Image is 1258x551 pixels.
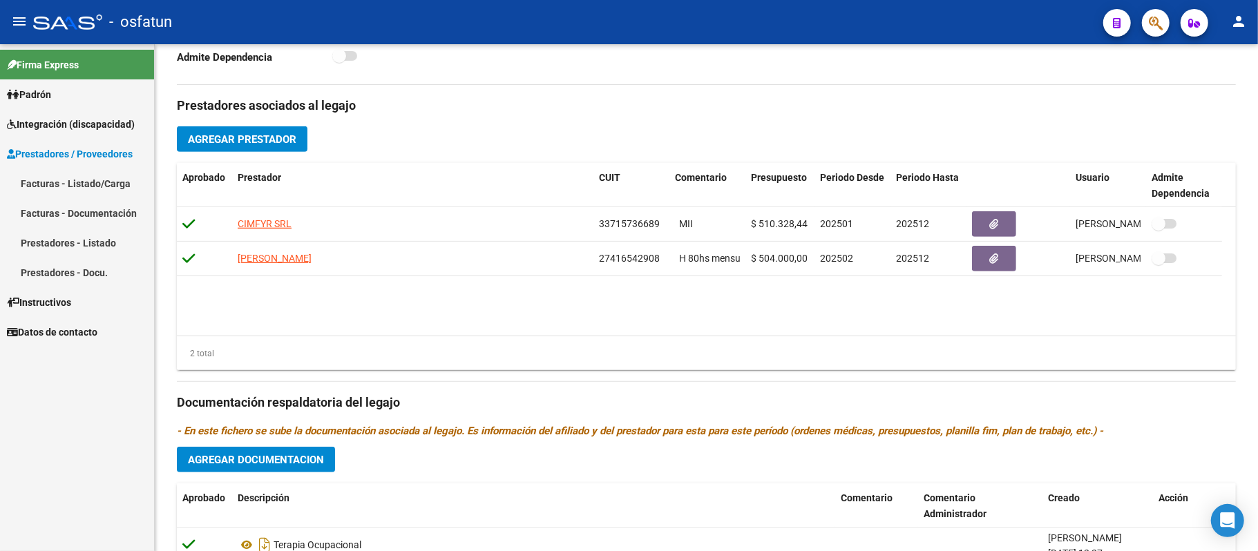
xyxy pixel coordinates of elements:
span: 202512 [896,218,929,229]
span: H 80hs mensuales = 4 hs diarias [679,253,817,264]
span: CIMFYR SRL [238,218,292,229]
h3: Documentación respaldatoria del legajo [177,393,1236,412]
datatable-header-cell: Admite Dependencia [1146,163,1222,209]
span: Presupuesto [751,172,807,183]
datatable-header-cell: Periodo Desde [814,163,890,209]
datatable-header-cell: Prestador [232,163,593,209]
span: Agregar Documentacion [188,454,324,466]
span: Padrón [7,87,51,102]
i: - En este fichero se sube la documentación asociada al legajo. Es información del afiliado y del ... [177,425,1103,437]
datatable-header-cell: Descripción [232,483,835,529]
mat-icon: person [1230,13,1247,30]
span: [PERSON_NAME] [DATE] [1076,253,1184,264]
datatable-header-cell: Aprobado [177,483,232,529]
span: $ 510.328,44 [751,218,808,229]
span: Periodo Desde [820,172,884,183]
span: - osfatun [109,7,172,37]
button: Agregar Prestador [177,126,307,152]
span: Acción [1159,492,1188,503]
span: 202501 [820,218,853,229]
mat-icon: menu [11,13,28,30]
span: 202512 [896,253,929,264]
datatable-header-cell: Presupuesto [745,163,814,209]
div: 2 total [177,346,214,361]
p: Admite Dependencia [177,50,332,65]
span: 202502 [820,253,853,264]
span: Admite Dependencia [1152,172,1210,199]
span: MII [679,218,693,229]
span: Instructivos [7,295,71,310]
span: [PERSON_NAME] [1048,532,1122,543]
datatable-header-cell: Comentario Administrador [918,483,1042,529]
span: Periodo Hasta [896,172,959,183]
span: 27416542908 [599,253,660,264]
datatable-header-cell: Usuario [1070,163,1146,209]
span: Agregar Prestador [188,133,296,146]
span: 33715736689 [599,218,660,229]
datatable-header-cell: Creado [1042,483,1153,529]
span: Descripción [238,492,289,503]
span: Firma Express [7,57,79,72]
span: Prestador [238,172,281,183]
span: [PERSON_NAME] [DATE] [1076,218,1184,229]
span: Comentario [675,172,727,183]
datatable-header-cell: Aprobado [177,163,232,209]
span: Integración (discapacidad) [7,117,135,132]
button: Agregar Documentacion [177,447,335,472]
span: Aprobado [182,492,225,503]
datatable-header-cell: Acción [1153,483,1222,529]
datatable-header-cell: Comentario [835,483,918,529]
datatable-header-cell: CUIT [593,163,669,209]
span: Prestadores / Proveedores [7,146,133,162]
span: Creado [1048,492,1080,503]
span: Aprobado [182,172,225,183]
span: CUIT [599,172,620,183]
datatable-header-cell: Periodo Hasta [890,163,966,209]
span: Usuario [1076,172,1109,183]
datatable-header-cell: Comentario [669,163,745,209]
div: Open Intercom Messenger [1211,504,1244,537]
span: Comentario [841,492,893,503]
h3: Prestadores asociados al legajo [177,96,1236,115]
span: Comentario Administrador [924,492,987,519]
span: [PERSON_NAME] [238,253,312,264]
span: Datos de contacto [7,325,97,340]
span: $ 504.000,00 [751,253,808,264]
